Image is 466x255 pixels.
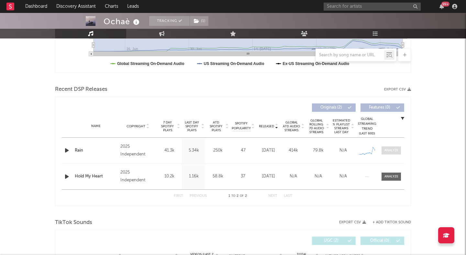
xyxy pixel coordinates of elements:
div: 414k [283,147,304,154]
div: N/A [332,173,354,180]
span: Released [259,124,274,128]
div: N/A [332,147,354,154]
span: ( 1 ) [190,16,209,26]
div: N/A [283,173,304,180]
div: 5.34k [183,147,204,154]
span: UGC ( 2 ) [316,239,346,243]
span: Features ( 0 ) [365,106,394,110]
span: 7 Day Spotify Plays [159,121,176,132]
text: US Streaming On-Demand Audio [204,61,264,66]
input: Search for artists [324,3,421,11]
span: ATD Spotify Plays [207,121,225,132]
span: Spotify Popularity [232,121,251,131]
span: Global ATD Audio Streams [283,121,300,132]
button: + Add TikTok Sound [372,221,411,224]
button: Next [268,194,277,198]
div: 1 2 2 [220,192,255,200]
a: Hold My Heart [75,173,117,180]
button: Previous [190,194,207,198]
button: UGC(2) [312,237,356,245]
div: 1.16k [183,173,204,180]
div: 41.3k [159,147,180,154]
text: Global Streaming On-Demand Audio [117,61,184,66]
span: Originals ( 2 ) [316,106,346,110]
button: Features(0) [361,103,404,112]
div: 250k [207,147,228,154]
span: Copyright [127,124,145,128]
div: 99 + [441,2,449,6]
div: Global Streaming Trend (Last 60D) [357,117,377,136]
button: (1) [190,16,208,26]
div: 10.2k [159,173,180,180]
div: 79.8k [307,147,329,154]
button: + Add TikTok Sound [366,221,411,224]
div: 37 [232,173,254,180]
div: 2025 Independent [120,169,156,184]
span: TikTok Sounds [55,219,92,227]
a: Rain [75,147,117,154]
div: 47 [232,147,254,154]
button: 99+ [439,4,444,9]
span: Official ( 0 ) [365,239,394,243]
button: Official(0) [361,237,404,245]
span: Global Rolling 7D Audio Streams [307,119,325,134]
input: Search by song name or URL [316,53,384,58]
span: Estimated % Playlist Streams Last Day [332,119,350,134]
button: Tracking [149,16,190,26]
button: First [174,194,183,198]
button: Last [284,194,292,198]
button: Originals(2) [312,103,356,112]
div: 58.8k [207,173,228,180]
div: Name [75,124,117,129]
button: Export CSV [339,220,366,224]
span: Recent DSP Releases [55,86,107,93]
div: 2025 Independent [120,143,156,158]
div: [DATE] [258,147,279,154]
button: Export CSV [384,88,411,91]
span: of [240,195,244,197]
span: to [231,195,235,197]
div: [DATE] [258,173,279,180]
text: Ex-US Streaming On-Demand Audio [283,61,349,66]
div: N/A [307,173,329,180]
span: Last Day Spotify Plays [183,121,200,132]
div: Ochaè [104,16,141,27]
